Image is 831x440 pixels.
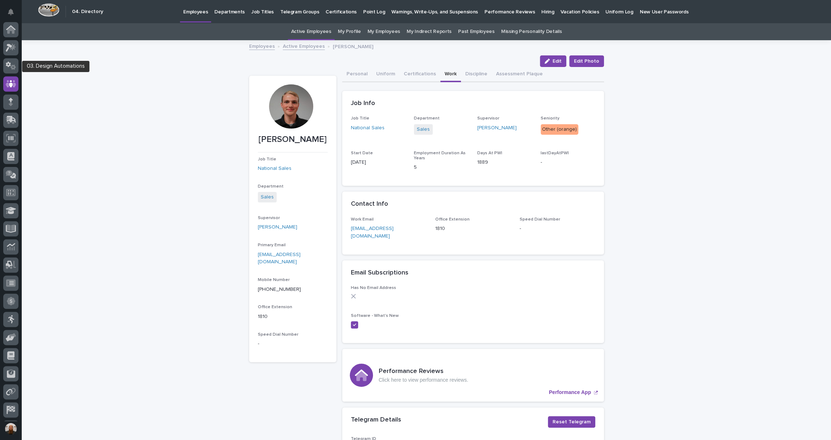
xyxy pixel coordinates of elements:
[351,217,374,222] span: Work Email
[399,67,440,82] button: Certifications
[351,159,406,166] p: [DATE]
[258,134,328,145] p: [PERSON_NAME]
[477,159,532,166] p: 1889
[258,216,280,220] span: Supervisor
[258,332,298,337] span: Speed Dial Number
[38,3,59,17] img: Workspace Logo
[258,157,276,162] span: Job Title
[519,225,595,232] p: -
[351,151,373,155] span: Start Date
[553,59,562,64] span: Edit
[351,200,388,208] h2: Contact Info
[342,67,372,82] button: Personal
[338,23,361,40] a: My Profile
[291,23,331,40] a: Active Employees
[477,116,499,121] span: Supervisor
[258,278,290,282] span: Mobile Number
[417,126,430,133] a: Sales
[492,67,547,82] button: Assessment Plaque
[258,287,301,292] a: [PHONE_NUMBER]
[540,55,566,67] button: Edit
[258,340,328,348] p: -
[283,42,325,50] a: Active Employees
[541,151,569,155] span: lastDayAtPWI
[379,377,468,383] p: Click here to view performance reviews.
[351,269,408,277] h2: Email Subscriptions
[258,252,301,265] a: [EMAIL_ADDRESS][DOMAIN_NAME]
[258,313,328,320] p: 1810
[414,164,469,171] p: 5
[351,286,396,290] span: Has No Email Address
[414,116,440,121] span: Department
[435,225,511,232] p: 1810
[351,116,369,121] span: Job Title
[519,217,560,222] span: Speed Dial Number
[548,416,595,428] button: Reset Telegram
[351,124,385,132] a: National Sales
[258,165,291,172] a: National Sales
[333,42,373,50] p: [PERSON_NAME]
[9,9,18,20] div: Notifications
[477,124,517,132] a: [PERSON_NAME]
[414,151,466,160] span: Employment Duration As Years
[569,55,604,67] button: Edit Photo
[440,67,461,82] button: Work
[372,67,399,82] button: Uniform
[549,389,591,395] p: Performance App
[541,116,559,121] span: Seniority
[3,421,18,436] button: users-avatar
[249,42,275,50] a: Employees
[258,243,286,247] span: Primary Email
[461,67,492,82] button: Discipline
[574,58,599,65] span: Edit Photo
[379,368,468,376] h3: Performance Reviews
[407,23,452,40] a: My Indirect Reports
[541,159,595,166] p: -
[351,314,399,318] span: Software - What's New
[458,23,495,40] a: Past Employees
[3,4,18,20] button: Notifications
[261,193,274,201] a: Sales
[351,226,394,239] a: [EMAIL_ADDRESS][DOMAIN_NAME]
[368,23,400,40] a: My Employees
[258,184,284,189] span: Department
[541,124,578,135] div: Other (orange)
[258,223,297,231] a: [PERSON_NAME]
[342,349,604,402] a: Performance App
[553,418,591,426] span: Reset Telegram
[258,305,292,309] span: Office Extension
[501,23,562,40] a: Missing Personality Details
[351,100,375,108] h2: Job Info
[351,416,401,424] h2: Telegram Details
[435,217,469,222] span: Office Extension
[477,151,502,155] span: Days At PWI
[72,9,103,15] h2: 04. Directory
